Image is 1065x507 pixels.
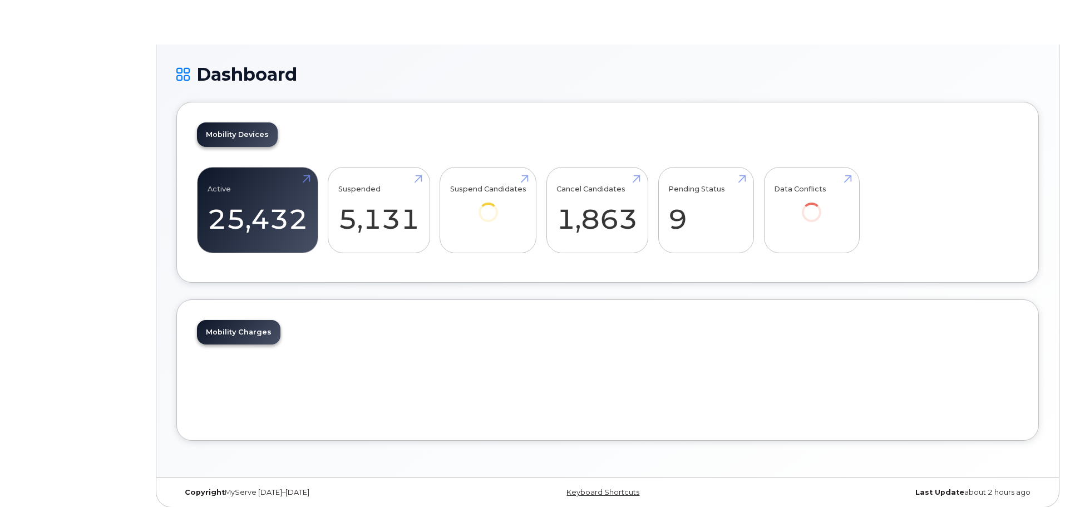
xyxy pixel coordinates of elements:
a: Active 25,432 [208,174,308,247]
a: Cancel Candidates 1,863 [556,174,638,247]
div: MyServe [DATE]–[DATE] [176,488,464,497]
a: Keyboard Shortcuts [566,488,639,496]
strong: Last Update [915,488,964,496]
strong: Copyright [185,488,225,496]
a: Mobility Devices [197,122,278,147]
h1: Dashboard [176,65,1039,84]
a: Suspend Candidates [450,174,526,238]
a: Suspended 5,131 [338,174,420,247]
a: Data Conflicts [774,174,849,238]
a: Pending Status 9 [668,174,743,247]
div: about 2 hours ago [751,488,1039,497]
a: Mobility Charges [197,320,280,344]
